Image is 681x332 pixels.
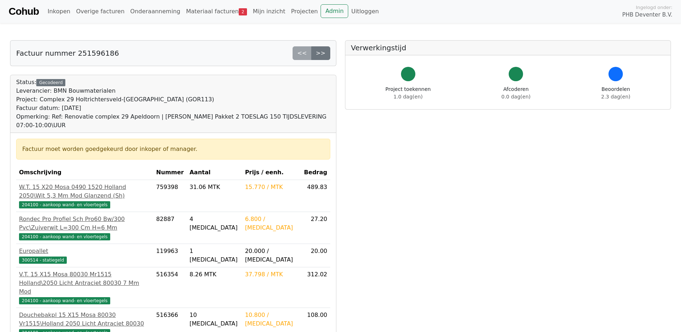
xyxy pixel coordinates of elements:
div: 8.26 MTK [190,270,239,279]
a: Rondec Pro Profiel Sch Pro60 Bw/300 Pvc\Zuiverwit L=300 Cm H=6 Mm204100 - aankoop wand- en vloert... [19,215,150,241]
div: 4 [MEDICAL_DATA] [190,215,239,232]
a: Materiaal facturen2 [183,4,250,19]
a: Admin [321,4,348,18]
th: Bedrag [300,165,330,180]
a: Inkopen [45,4,73,19]
div: Douchebakpl 15 X15 Mosa 80030 Vr1515\Holland 2050 Licht Antraciet 80030 [19,311,150,328]
span: 204100 - aankoop wand- en vloertegels [19,297,110,304]
a: Onderaanneming [127,4,183,19]
a: Europallet300514 - statiegeld [19,247,150,264]
td: 759398 [153,180,187,212]
h5: Verwerkingstijd [351,43,665,52]
span: 204100 - aankoop wand- en vloertegels [19,201,110,208]
div: Status: [16,78,330,130]
a: >> [311,46,330,60]
th: Prijs / eenh. [242,165,300,180]
a: W.T. 15 X20 Mosa 0490 1520 Holland 2050\Wit 5,3 Mm Mod Glanzend (Sh)204100 - aankoop wand- en vlo... [19,183,150,209]
div: V.T. 15 X15 Mosa 80030 Mr1515 Holland\2050 Licht Antraciet 80030 7 Mm Mod [19,270,150,296]
span: 204100 - aankoop wand- en vloertegels [19,233,110,240]
div: Europallet [19,247,150,255]
a: V.T. 15 X15 Mosa 80030 Mr1515 Holland\2050 Licht Antraciet 80030 7 Mm Mod204100 - aankoop wand- e... [19,270,150,305]
span: 1.0 dag(en) [393,94,423,100]
th: Nummer [153,165,187,180]
div: Afcoderen [502,86,531,101]
td: 489.83 [300,180,330,212]
a: Uitloggen [348,4,382,19]
div: 6.800 / [MEDICAL_DATA] [245,215,298,232]
div: W.T. 15 X20 Mosa 0490 1520 Holland 2050\Wit 5,3 Mm Mod Glanzend (Sh) [19,183,150,200]
div: 20.000 / [MEDICAL_DATA] [245,247,298,264]
div: 15.770 / MTK [245,183,298,192]
td: 119963 [153,244,187,267]
span: 300514 - statiegeld [19,257,67,264]
div: Factuur datum: [DATE] [16,104,330,112]
span: 0.0 dag(en) [502,94,531,100]
div: Project toekennen [386,86,431,101]
td: 312.02 [300,267,330,308]
div: Gecodeerd [36,79,65,86]
div: Leverancier: BMN Bouwmaterialen [16,87,330,95]
div: Project: Complex 29 Holtrichtersveld-[GEOGRAPHIC_DATA] (GOR113) [16,95,330,104]
span: 2.3 dag(en) [601,94,630,100]
div: Rondec Pro Profiel Sch Pro60 Bw/300 Pvc\Zuiverwit L=300 Cm H=6 Mm [19,215,150,232]
td: 516354 [153,267,187,308]
td: 82887 [153,212,187,244]
div: 1 [MEDICAL_DATA] [190,247,239,264]
a: Mijn inzicht [250,4,288,19]
span: Ingelogd onder: [636,4,672,11]
a: Projecten [288,4,321,19]
div: 10 [MEDICAL_DATA] [190,311,239,328]
td: 27.20 [300,212,330,244]
div: Opmerking: Ref: Renovatie complex 29 Apeldoorn | [PERSON_NAME] Pakket 2 TOESLAG 150 TIJDSLEVERING... [16,112,330,130]
div: Beoordelen [601,86,630,101]
span: 2 [239,8,247,15]
div: 37.798 / MTK [245,270,298,279]
td: 20.00 [300,244,330,267]
div: 31.06 MTK [190,183,239,192]
div: 10.800 / [MEDICAL_DATA] [245,311,298,328]
a: Overige facturen [73,4,127,19]
a: Cohub [9,3,39,20]
th: Aantal [187,165,242,180]
span: PHB Deventer B.V. [622,11,672,19]
h5: Factuur nummer 251596186 [16,49,119,57]
th: Omschrijving [16,165,153,180]
div: Factuur moet worden goedgekeurd door inkoper of manager. [22,145,324,153]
